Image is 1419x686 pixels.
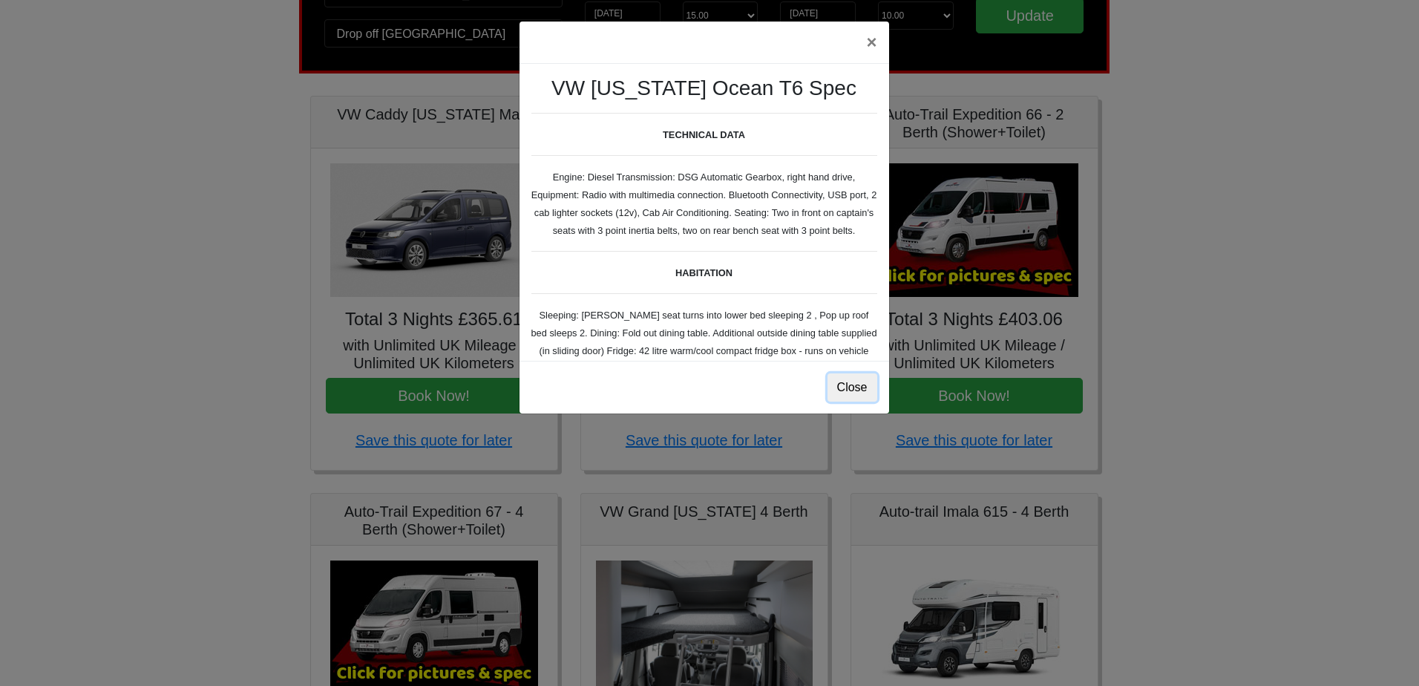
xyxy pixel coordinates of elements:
b: HABITATION [675,267,733,278]
b: TECHNICAL DATA [663,129,745,140]
button: × [854,22,888,63]
h3: VW [US_STATE] Ocean T6 Spec [531,76,877,101]
button: Close [828,373,877,402]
